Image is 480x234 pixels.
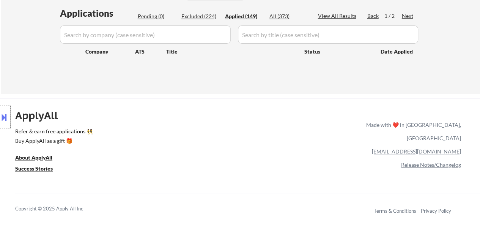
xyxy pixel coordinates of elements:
div: 1 / 2 [384,12,402,20]
input: Search by company (case sensitive) [60,25,231,44]
input: Search by title (case sensitive) [238,25,418,44]
div: ATS [135,48,166,55]
div: Date Applied [381,48,414,55]
div: Applications [60,9,135,18]
div: Excluded (224) [181,13,219,20]
a: Release Notes/Changelog [401,161,461,168]
div: Copyright © 2025 Apply All Inc [15,205,102,213]
div: Made with ❤️ in [GEOGRAPHIC_DATA], [GEOGRAPHIC_DATA] [363,118,461,145]
div: Pending (0) [138,13,176,20]
div: Status [304,44,370,58]
div: Next [402,12,414,20]
div: Title [166,48,297,55]
div: View All Results [318,12,359,20]
a: Terms & Conditions [374,208,416,214]
a: Privacy Policy [421,208,451,214]
div: Back [367,12,379,20]
div: Applied (149) [225,13,263,20]
a: [EMAIL_ADDRESS][DOMAIN_NAME] [372,148,461,155]
div: All (373) [269,13,307,20]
